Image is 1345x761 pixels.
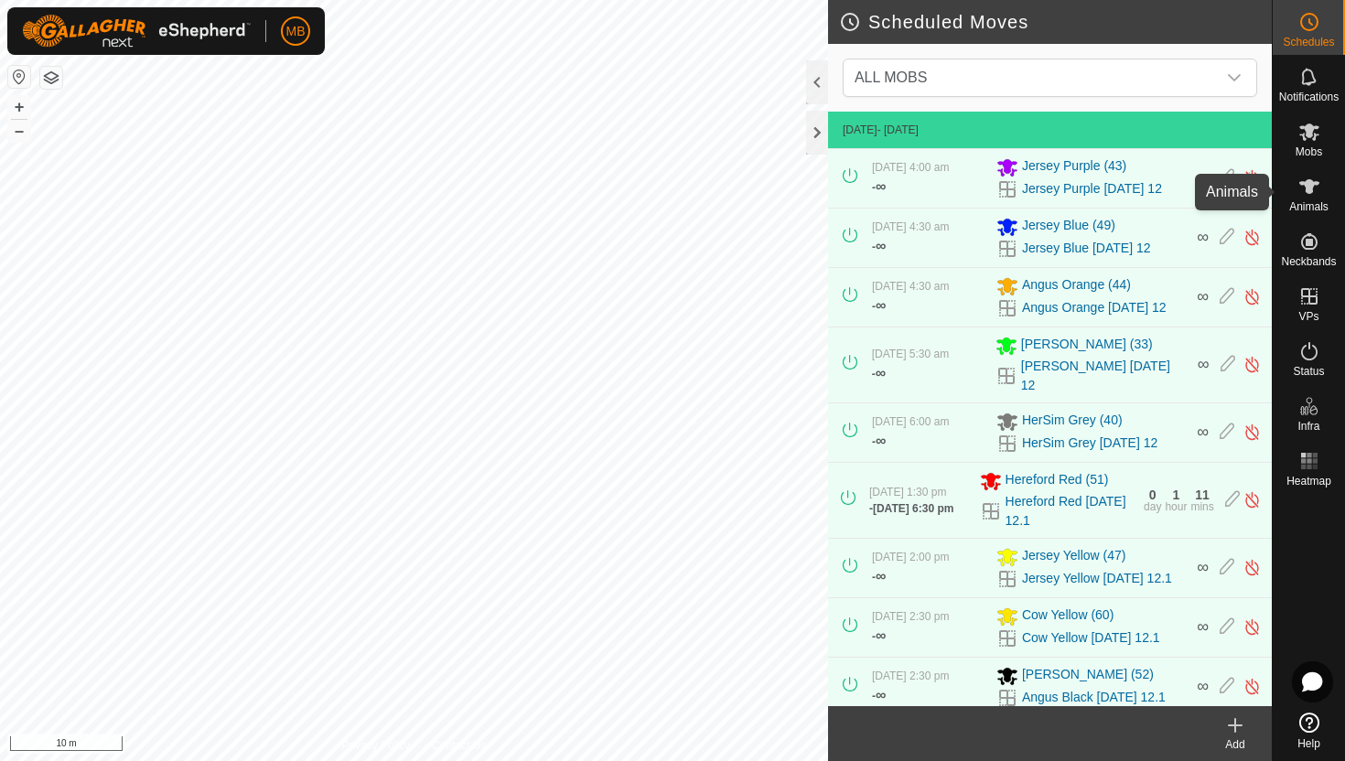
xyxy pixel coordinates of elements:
span: [PERSON_NAME] (33) [1021,335,1153,357]
span: ∞ [1197,558,1209,576]
img: Gallagher Logo [22,15,251,48]
div: - [872,295,886,316]
img: Turn off schedule move [1243,423,1261,442]
span: Notifications [1279,91,1339,102]
div: - [872,684,886,706]
span: [PERSON_NAME] (52) [1022,665,1154,687]
div: day [1144,501,1161,512]
img: Turn off schedule move [1243,355,1261,374]
span: ∞ [1197,228,1209,246]
span: ALL MOBS [847,59,1216,96]
div: - [872,176,886,198]
div: - [872,565,886,587]
span: [DATE] 5:30 am [872,348,949,360]
span: Animals [1289,201,1329,212]
span: [DATE] 4:30 am [872,220,949,233]
span: ∞ [1197,287,1209,305]
span: Angus Orange (44) [1022,275,1131,297]
div: 11 [1195,488,1210,501]
a: Cow Yellow [DATE] 12.1 [1022,628,1160,648]
div: - [872,625,886,647]
span: ALL MOBS [855,70,927,85]
span: Neckbands [1281,256,1336,267]
span: ∞ [876,297,886,313]
span: VPs [1298,311,1318,322]
span: [DATE] [843,123,877,136]
span: Jersey Yellow (47) [1022,546,1126,568]
span: ∞ [876,627,886,643]
span: ∞ [1198,355,1210,373]
span: [DATE] 2:30 pm [872,610,949,623]
a: Angus Orange [DATE] 12 [1022,298,1167,317]
a: Jersey Yellow [DATE] 12.1 [1022,569,1172,588]
span: Infra [1297,421,1319,432]
span: HerSim Grey (40) [1022,411,1123,433]
span: [DATE] 4:30 am [872,280,949,293]
div: hour [1165,501,1187,512]
span: ∞ [1197,617,1209,636]
span: [DATE] 1:30 pm [869,486,946,498]
span: ∞ [1197,423,1209,441]
span: ∞ [876,365,886,380]
img: Turn off schedule move [1243,287,1261,306]
img: Turn off schedule move [1243,228,1261,247]
div: - [872,362,886,384]
button: Reset Map [8,66,30,88]
img: Turn off schedule move [1243,617,1261,637]
a: Angus Black [DATE] 12.1 [1022,688,1166,707]
button: – [8,120,30,142]
img: Turn off schedule move [1243,558,1261,577]
span: [DATE] 2:30 pm [872,670,949,682]
span: ∞ [876,178,886,194]
a: Hereford Red [DATE] 12.1 [1006,492,1133,531]
span: MB [286,22,306,41]
a: Jersey Blue [DATE] 12 [1022,239,1151,258]
button: Map Layers [40,67,62,89]
span: Jersey Purple (43) [1022,156,1126,178]
button: + [8,96,30,118]
a: Help [1273,705,1345,756]
a: [PERSON_NAME] [DATE] 12 [1021,357,1187,395]
span: [DATE] 6:30 pm [873,502,953,515]
img: Turn off schedule move [1243,490,1261,509]
div: 0 [1149,488,1157,501]
div: - [872,235,886,257]
img: Turn off schedule move [1243,677,1261,696]
div: dropdown trigger [1216,59,1253,96]
span: ∞ [1197,168,1209,187]
span: Jersey Blue (49) [1022,216,1115,238]
span: Mobs [1296,146,1322,157]
img: Turn off schedule move [1243,168,1261,188]
span: ∞ [876,433,886,448]
span: [DATE] 6:00 am [872,415,949,428]
div: Add [1199,736,1272,753]
span: [DATE] 2:00 pm [872,551,949,563]
a: Jersey Purple [DATE] 12 [1022,179,1162,198]
span: Status [1293,366,1324,377]
a: Privacy Policy [341,737,410,754]
div: - [872,430,886,452]
span: Heatmap [1286,476,1331,487]
span: ∞ [876,568,886,584]
h2: Scheduled Moves [839,11,1272,33]
div: 1 [1173,488,1180,501]
a: Contact Us [432,737,486,754]
span: [DATE] 4:00 am [872,161,949,174]
span: Hereford Red (51) [1006,470,1109,492]
span: ∞ [876,238,886,253]
span: Help [1297,738,1320,749]
a: HerSim Grey [DATE] 12 [1022,434,1157,453]
span: ∞ [876,687,886,702]
span: Schedules [1283,37,1334,48]
span: Cow Yellow (60) [1022,606,1114,627]
span: ∞ [1197,677,1209,695]
div: - [869,500,953,517]
span: - [DATE] [877,123,919,136]
div: mins [1190,501,1213,512]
